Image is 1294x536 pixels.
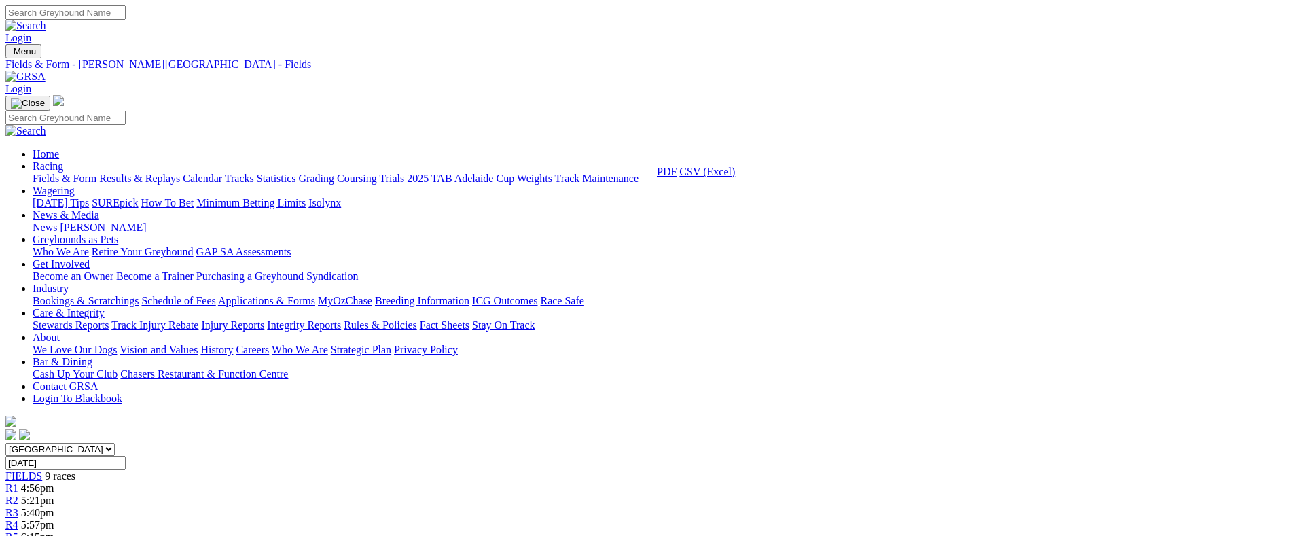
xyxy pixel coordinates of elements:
[5,83,31,94] a: Login
[5,71,46,83] img: GRSA
[33,234,118,245] a: Greyhounds as Pets
[19,429,30,440] img: twitter.svg
[45,470,75,482] span: 9 races
[196,270,304,282] a: Purchasing a Greyhound
[5,20,46,32] img: Search
[540,295,583,306] a: Race Safe
[141,295,215,306] a: Schedule of Fees
[33,270,113,282] a: Become an Owner
[33,221,57,233] a: News
[5,416,16,427] img: logo-grsa-white.png
[33,246,1289,258] div: Greyhounds as Pets
[33,209,99,221] a: News & Media
[257,173,296,184] a: Statistics
[141,197,194,209] a: How To Bet
[33,221,1289,234] div: News & Media
[272,344,328,355] a: Who We Are
[11,98,45,109] img: Close
[331,344,391,355] a: Strategic Plan
[472,319,535,331] a: Stay On Track
[657,166,677,177] a: PDF
[33,283,69,294] a: Industry
[337,173,377,184] a: Coursing
[14,46,36,56] span: Menu
[555,173,639,184] a: Track Maintenance
[33,393,122,404] a: Login To Blackbook
[111,319,198,331] a: Track Injury Rebate
[33,344,1289,356] div: About
[299,173,334,184] a: Grading
[407,173,514,184] a: 2025 TAB Adelaide Cup
[33,197,89,209] a: [DATE] Tips
[60,221,146,233] a: [PERSON_NAME]
[33,368,118,380] a: Cash Up Your Club
[420,319,469,331] a: Fact Sheets
[33,197,1289,209] div: Wagering
[5,58,1289,71] a: Fields & Form - [PERSON_NAME][GEOGRAPHIC_DATA] - Fields
[657,166,735,178] div: Download
[33,380,98,392] a: Contact GRSA
[99,173,180,184] a: Results & Replays
[267,319,341,331] a: Integrity Reports
[5,111,126,125] input: Search
[5,456,126,470] input: Select date
[5,32,31,43] a: Login
[679,166,735,177] a: CSV (Excel)
[318,295,372,306] a: MyOzChase
[5,5,126,20] input: Search
[33,319,109,331] a: Stewards Reports
[200,344,233,355] a: History
[21,519,54,531] span: 5:57pm
[92,246,194,257] a: Retire Your Greyhound
[183,173,222,184] a: Calendar
[21,495,54,506] span: 5:21pm
[5,482,18,494] a: R1
[33,307,105,319] a: Care & Integrity
[5,495,18,506] a: R2
[236,344,269,355] a: Careers
[33,356,92,368] a: Bar & Dining
[33,332,60,343] a: About
[5,96,50,111] button: Toggle navigation
[375,295,469,306] a: Breeding Information
[225,173,254,184] a: Tracks
[120,344,198,355] a: Vision and Values
[33,344,117,355] a: We Love Our Dogs
[33,173,1289,185] div: Racing
[344,319,417,331] a: Rules & Policies
[33,295,1289,307] div: Industry
[33,295,139,306] a: Bookings & Scratchings
[379,173,404,184] a: Trials
[472,295,537,306] a: ICG Outcomes
[33,148,59,160] a: Home
[517,173,552,184] a: Weights
[196,197,306,209] a: Minimum Betting Limits
[33,319,1289,332] div: Care & Integrity
[21,482,54,494] span: 4:56pm
[5,429,16,440] img: facebook.svg
[5,125,46,137] img: Search
[120,368,288,380] a: Chasers Restaurant & Function Centre
[5,507,18,518] a: R3
[218,295,315,306] a: Applications & Forms
[201,319,264,331] a: Injury Reports
[5,44,41,58] button: Toggle navigation
[5,470,42,482] span: FIELDS
[33,270,1289,283] div: Get Involved
[116,270,194,282] a: Become a Trainer
[21,507,54,518] span: 5:40pm
[306,270,358,282] a: Syndication
[5,519,18,531] a: R4
[308,197,341,209] a: Isolynx
[33,246,89,257] a: Who We Are
[33,173,96,184] a: Fields & Form
[92,197,138,209] a: SUREpick
[394,344,458,355] a: Privacy Policy
[33,185,75,196] a: Wagering
[33,368,1289,380] div: Bar & Dining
